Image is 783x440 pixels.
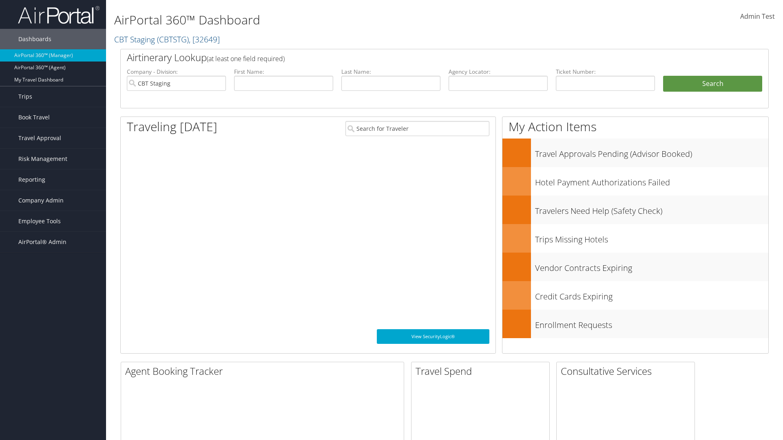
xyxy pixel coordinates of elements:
h3: Travel Approvals Pending (Advisor Booked) [535,144,768,160]
img: airportal-logo.png [18,5,100,24]
span: Risk Management [18,149,67,169]
label: First Name: [234,68,333,76]
h2: Consultative Services [561,364,695,378]
label: Last Name: [341,68,440,76]
a: Travelers Need Help (Safety Check) [502,196,768,224]
h3: Enrollment Requests [535,315,768,331]
h1: Traveling [DATE] [127,118,217,135]
span: AirPortal® Admin [18,232,66,252]
label: Ticket Number: [556,68,655,76]
span: Trips [18,86,32,107]
a: Credit Cards Expiring [502,281,768,310]
h2: Agent Booking Tracker [125,364,404,378]
a: Travel Approvals Pending (Advisor Booked) [502,139,768,167]
span: Company Admin [18,190,64,211]
h2: Travel Spend [416,364,549,378]
h3: Vendor Contracts Expiring [535,258,768,274]
a: View SecurityLogic® [377,329,489,344]
span: Dashboards [18,29,51,49]
a: Enrollment Requests [502,310,768,338]
a: Hotel Payment Authorizations Failed [502,167,768,196]
h2: Airtinerary Lookup [127,51,708,64]
a: Admin Test [740,4,775,29]
h3: Credit Cards Expiring [535,287,768,302]
a: CBT Staging [114,34,220,45]
span: Admin Test [740,12,775,21]
h1: My Action Items [502,118,768,135]
button: Search [663,76,762,92]
a: Vendor Contracts Expiring [502,253,768,281]
span: (at least one field required) [207,54,285,63]
h3: Travelers Need Help (Safety Check) [535,201,768,217]
input: Search for Traveler [345,121,489,136]
label: Company - Division: [127,68,226,76]
span: Book Travel [18,107,50,128]
a: Trips Missing Hotels [502,224,768,253]
span: Employee Tools [18,211,61,231]
span: Reporting [18,169,45,190]
span: , [ 32649 ] [189,34,220,45]
span: Travel Approval [18,128,61,148]
h1: AirPortal 360™ Dashboard [114,11,555,29]
h3: Trips Missing Hotels [535,230,768,245]
span: ( CBTSTG ) [157,34,189,45]
h3: Hotel Payment Authorizations Failed [535,173,768,188]
label: Agency Locator: [449,68,548,76]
